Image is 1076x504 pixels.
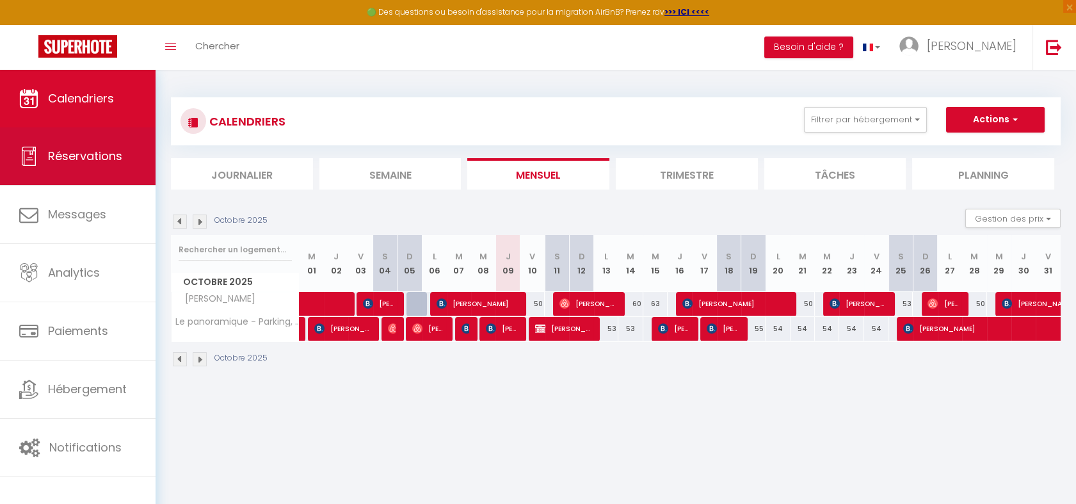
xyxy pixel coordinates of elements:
[535,316,592,341] span: [PERSON_NAME]
[559,291,616,316] span: [PERSON_NAME]
[692,235,716,292] th: 17
[643,292,668,316] div: 63
[948,250,952,263] abbr: L
[741,235,766,292] th: 19
[823,250,831,263] abbr: M
[48,90,114,106] span: Calendriers
[962,235,986,292] th: 28
[766,317,790,341] div: 54
[682,291,788,316] span: [PERSON_NAME]
[348,235,373,292] th: 03
[308,250,316,263] abbr: M
[447,235,471,292] th: 07
[319,158,462,190] li: Semaine
[643,235,668,292] th: 15
[764,158,906,190] li: Tâches
[888,292,913,316] div: 53
[579,250,585,263] abbr: D
[48,148,122,164] span: Réservations
[529,250,535,263] abbr: V
[48,381,127,397] span: Hébergement
[839,235,863,292] th: 23
[594,317,618,341] div: 53
[594,235,618,292] th: 13
[1011,235,1036,292] th: 30
[382,250,388,263] abbr: S
[48,206,106,222] span: Messages
[912,158,1054,190] li: Planning
[467,158,609,190] li: Mensuel
[899,37,919,56] img: ...
[849,250,855,263] abbr: J
[300,235,324,292] th: 01
[726,250,732,263] abbr: S
[898,250,904,263] abbr: S
[1036,235,1061,292] th: 31
[554,250,560,263] abbr: S
[707,316,739,341] span: [PERSON_NAME]
[677,250,682,263] abbr: J
[946,107,1045,133] button: Actions
[815,317,839,341] div: 54
[397,235,422,292] th: 05
[652,250,659,263] abbr: M
[668,235,692,292] th: 16
[373,235,397,292] th: 04
[520,235,545,292] th: 10
[830,291,887,316] span: [PERSON_NAME]
[171,158,313,190] li: Journalier
[962,292,986,316] div: 50
[873,250,879,263] abbr: V
[927,38,1016,54] span: [PERSON_NAME]
[658,316,691,341] span: [PERSON_NAME]
[1046,39,1062,55] img: logout
[717,235,741,292] th: 18
[300,317,306,341] a: ARTEM SAS
[422,235,446,292] th: 06
[791,317,815,341] div: 54
[358,250,364,263] abbr: V
[48,323,108,339] span: Paiements
[363,291,396,316] span: [PERSON_NAME]
[214,352,268,364] p: Octobre 2025
[799,250,807,263] abbr: M
[545,235,569,292] th: 11
[432,250,436,263] abbr: L
[839,317,863,341] div: 54
[995,250,1003,263] abbr: M
[520,292,545,316] div: 50
[702,250,707,263] abbr: V
[206,107,285,136] h3: CALENDRIERS
[214,215,268,227] p: Octobre 2025
[776,250,780,263] abbr: L
[804,107,927,133] button: Filtrer par hébergement
[569,235,593,292] th: 12
[627,250,634,263] abbr: M
[766,235,790,292] th: 20
[791,235,815,292] th: 21
[741,317,766,341] div: 55
[864,235,888,292] th: 24
[506,250,511,263] abbr: J
[48,264,100,280] span: Analytics
[864,317,888,341] div: 54
[49,439,122,455] span: Notifications
[437,291,518,316] span: [PERSON_NAME]
[618,317,643,341] div: 53
[750,250,757,263] abbr: D
[987,235,1011,292] th: 29
[179,238,292,261] input: Rechercher un logement...
[471,235,495,292] th: 08
[495,235,520,292] th: 09
[1045,250,1051,263] abbr: V
[406,250,413,263] abbr: D
[173,317,301,327] span: Le panoramique - Parking, Tram A, Netflix
[333,250,339,263] abbr: J
[186,25,249,70] a: Chercher
[815,235,839,292] th: 22
[664,6,709,17] a: >>> ICI <<<<
[888,235,913,292] th: 25
[965,209,1061,228] button: Gestion des prix
[764,37,853,58] button: Besoin d'aide ?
